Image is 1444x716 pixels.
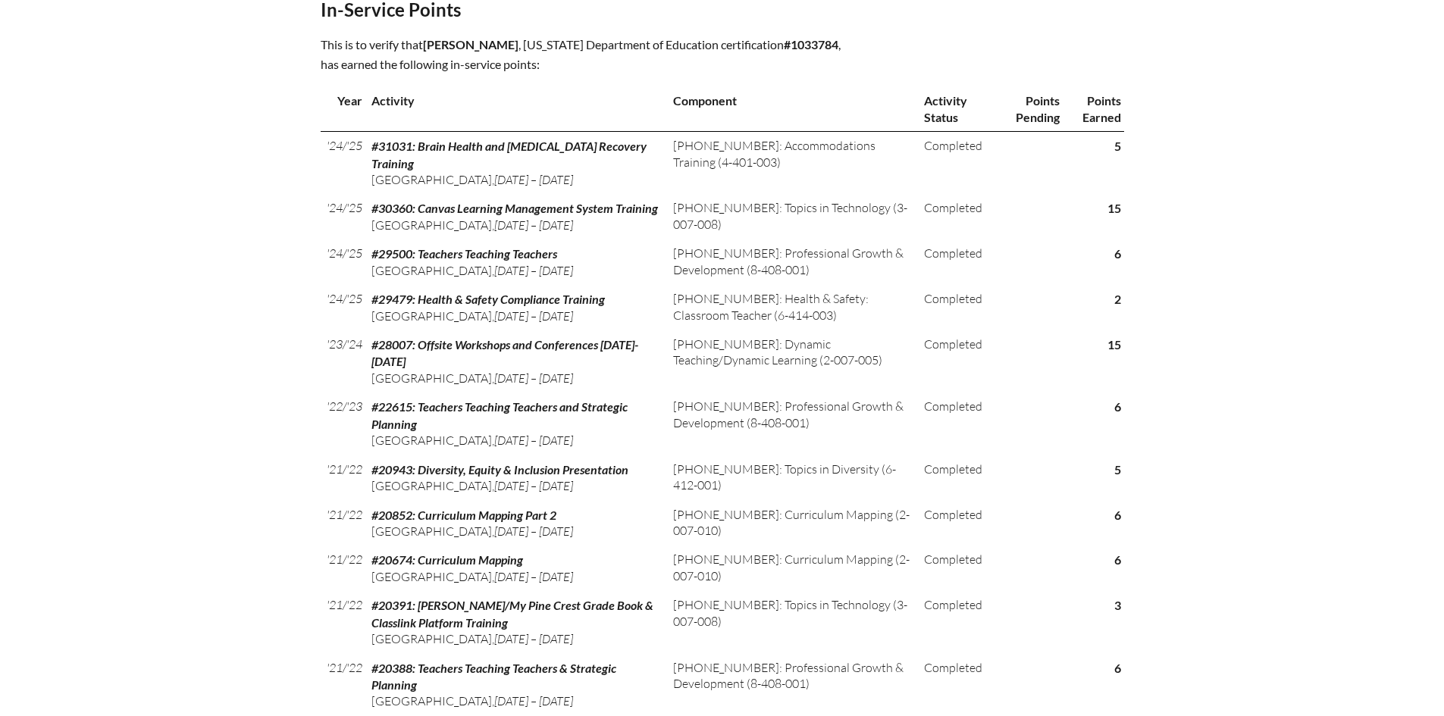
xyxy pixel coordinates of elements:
[365,330,667,392] td: ,
[321,132,365,195] td: '24/'25
[918,392,996,455] td: Completed
[365,501,667,546] td: ,
[918,86,996,131] th: Activity Status
[371,569,492,584] span: [GEOGRAPHIC_DATA]
[784,37,838,52] b: #1033784
[918,285,996,330] td: Completed
[1114,462,1121,477] strong: 5
[667,132,919,195] td: [PHONE_NUMBER]: Accommodations Training (4-401-003)
[494,693,573,708] span: [DATE] – [DATE]
[1114,598,1121,612] strong: 3
[371,308,492,324] span: [GEOGRAPHIC_DATA]
[371,217,492,233] span: [GEOGRAPHIC_DATA]
[667,239,919,285] td: [PHONE_NUMBER]: Professional Growth & Development (8-408-001)
[494,569,573,584] span: [DATE] – [DATE]
[918,455,996,501] td: Completed
[321,285,365,330] td: '24/'25
[371,433,492,448] span: [GEOGRAPHIC_DATA]
[1114,661,1121,675] strong: 6
[918,501,996,546] td: Completed
[667,86,919,131] th: Component
[365,239,667,285] td: ,
[918,239,996,285] td: Completed
[365,654,667,716] td: ,
[667,546,919,591] td: [PHONE_NUMBER]: Curriculum Mapping (2-007-010)
[371,631,492,646] span: [GEOGRAPHIC_DATA]
[371,292,605,306] span: #29479: Health & Safety Compliance Training
[918,132,996,195] td: Completed
[494,478,573,493] span: [DATE] – [DATE]
[494,631,573,646] span: [DATE] – [DATE]
[1063,86,1124,131] th: Points Earned
[321,546,365,591] td: '21/'22
[371,462,628,477] span: #20943: Diversity, Equity & Inclusion Presentation
[321,455,365,501] td: '21/'22
[1114,399,1121,414] strong: 6
[1107,201,1121,215] strong: 15
[1114,508,1121,522] strong: 6
[996,86,1062,131] th: Points Pending
[667,654,919,716] td: [PHONE_NUMBER]: Professional Growth & Development (8-408-001)
[667,455,919,501] td: [PHONE_NUMBER]: Topics in Diversity (6-412-001)
[918,591,996,653] td: Completed
[371,246,557,261] span: #29500: Teachers Teaching Teachers
[321,239,365,285] td: '24/'25
[365,132,667,195] td: ,
[371,598,653,629] span: #20391: [PERSON_NAME]/My Pine Crest Grade Book & Classlink Platform Training
[365,591,667,653] td: ,
[494,371,573,386] span: [DATE] – [DATE]
[371,139,647,170] span: #31031: Brain Health and [MEDICAL_DATA] Recovery Training
[371,399,628,430] span: #22615: Teachers Teaching Teachers and Strategic Planning
[371,524,492,539] span: [GEOGRAPHIC_DATA]
[371,693,492,708] span: [GEOGRAPHIC_DATA]
[494,217,573,233] span: [DATE] – [DATE]
[321,501,365,546] td: '21/'22
[1114,139,1121,153] strong: 5
[321,654,365,716] td: '21/'22
[494,263,573,278] span: [DATE] – [DATE]
[371,552,523,567] span: #20674: Curriculum Mapping
[321,194,365,239] td: '24/'25
[918,654,996,716] td: Completed
[918,330,996,392] td: Completed
[494,308,573,324] span: [DATE] – [DATE]
[371,337,638,368] span: #28007: Offsite Workshops and Conferences [DATE]-[DATE]
[667,501,919,546] td: [PHONE_NUMBER]: Curriculum Mapping (2-007-010)
[365,86,667,131] th: Activity
[321,392,365,455] td: '22/'23
[371,371,492,386] span: [GEOGRAPHIC_DATA]
[371,508,556,522] span: #20852: Curriculum Mapping Part 2
[371,263,492,278] span: [GEOGRAPHIC_DATA]
[371,478,492,493] span: [GEOGRAPHIC_DATA]
[667,591,919,653] td: [PHONE_NUMBER]: Topics in Technology (3-007-008)
[321,35,854,74] p: This is to verify that , [US_STATE] Department of Education certification , has earned the follow...
[494,172,573,187] span: [DATE] – [DATE]
[667,330,919,392] td: [PHONE_NUMBER]: Dynamic Teaching/Dynamic Learning (2-007-005)
[365,455,667,501] td: ,
[423,37,518,52] span: [PERSON_NAME]
[321,330,365,392] td: '23/'24
[494,524,573,539] span: [DATE] – [DATE]
[365,392,667,455] td: ,
[918,546,996,591] td: Completed
[1107,337,1121,352] strong: 15
[667,392,919,455] td: [PHONE_NUMBER]: Professional Growth & Development (8-408-001)
[365,194,667,239] td: ,
[1114,246,1121,261] strong: 6
[918,194,996,239] td: Completed
[371,172,492,187] span: [GEOGRAPHIC_DATA]
[321,591,365,653] td: '21/'22
[371,201,658,215] span: #30360: Canvas Learning Management System Training
[667,285,919,330] td: [PHONE_NUMBER]: Health & Safety: Classroom Teacher (6-414-003)
[1114,552,1121,567] strong: 6
[1114,292,1121,306] strong: 2
[321,86,365,131] th: Year
[371,661,616,692] span: #20388: Teachers Teaching Teachers & Strategic Planning
[365,546,667,591] td: ,
[667,194,919,239] td: [PHONE_NUMBER]: Topics in Technology (3-007-008)
[365,285,667,330] td: ,
[494,433,573,448] span: [DATE] – [DATE]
